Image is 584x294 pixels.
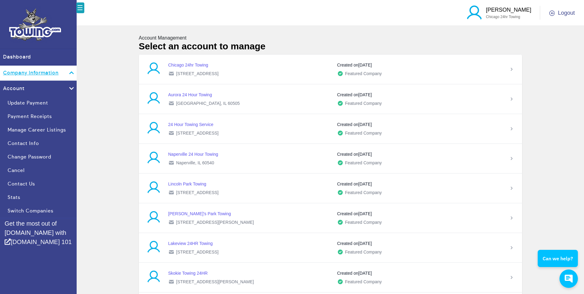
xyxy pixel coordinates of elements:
a: Chicago 24hr Towing [STREET_ADDRESS] Created on[DATE] Featured Company [139,55,522,84]
time: [DATE] [358,211,372,216]
a: Naperville 24 Hour Towing Naperville, IL 60540 Created on[DATE] Featured Company [139,144,522,173]
span: [GEOGRAPHIC_DATA], IL 60505 [176,100,240,106]
time: [DATE] [358,271,372,276]
span: [STREET_ADDRESS][PERSON_NAME] [176,219,254,225]
time: [DATE] [358,181,372,186]
div: 24 Hour Towing Service [168,121,332,128]
div: Created on [337,121,501,128]
div: Featured Company [337,100,501,106]
div: Naperville 24 Hour Towing [168,151,332,157]
div: Created on [337,181,501,187]
div: Featured Company [337,160,501,166]
a: [PERSON_NAME] Chicago 24hr Towing [486,6,531,19]
a: Skokie Towing 24HR [STREET_ADDRESS][PERSON_NAME] Created on[DATE] Featured Company [139,263,522,292]
span: [STREET_ADDRESS] [176,130,219,136]
time: [DATE] [358,152,372,157]
time: [DATE] [358,63,372,67]
div: Featured Company [337,130,501,136]
a: 24 Hour Towing Service [STREET_ADDRESS] Created on[DATE] Featured Company [139,114,522,143]
span: [STREET_ADDRESS] [176,249,219,255]
a: Aurora 24 Hour Towing [GEOGRAPHIC_DATA], IL 60505 Created on[DATE] Featured Company [139,84,522,114]
div: Lakeview 24HR Towing [168,240,332,246]
div: Lincoln Park Towing [168,181,332,187]
h2: Select an account to manage [139,41,522,52]
div: Created on [337,240,501,246]
a: [PERSON_NAME]'s Park Towing [STREET_ADDRESS][PERSON_NAME] Created on[DATE] Featured Company [139,203,522,233]
div: Chicago 24hr Towing [168,62,332,68]
div: Created on [337,211,501,217]
span: Chicago 24hr Towing [486,15,520,19]
a: [DOMAIN_NAME] 101 [5,239,72,245]
img: logo.png [6,6,64,43]
div: Aurora 24 Hour Towing [168,92,332,98]
div: [PERSON_NAME]'s Park Towing [168,211,332,217]
div: Skokie Towing 24HR [168,270,332,276]
a: Lakeview 24HR Towing [STREET_ADDRESS] Created on[DATE] Featured Company [139,233,522,262]
span: [STREET_ADDRESS][PERSON_NAME] [176,279,254,285]
img: OGOUT.png [549,10,555,16]
div: Created on [337,92,501,98]
span: [STREET_ADDRESS] [176,71,219,77]
span: Logout [558,9,575,17]
a: Lincoln Park Towing [STREET_ADDRESS] Created on[DATE] Featured Company [139,174,522,203]
div: Featured Company [337,219,501,225]
div: Created on [337,62,501,68]
div: Featured Company [337,189,501,196]
div: Created on [337,270,501,276]
div: Featured Company [337,71,501,77]
time: [DATE] [358,122,372,127]
div: Featured Company [337,279,501,285]
img: blue-user.png [465,5,486,22]
h5: Account Management [139,35,522,41]
time: [DATE] [358,92,372,97]
div: Created on [337,151,501,157]
time: [DATE] [358,241,372,246]
p: [PERSON_NAME] [486,6,531,14]
span: [STREET_ADDRESS] [176,189,219,196]
span: Naperville, IL 60540 [176,160,214,166]
iframe: Conversations [534,233,584,294]
div: Featured Company [337,249,501,255]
